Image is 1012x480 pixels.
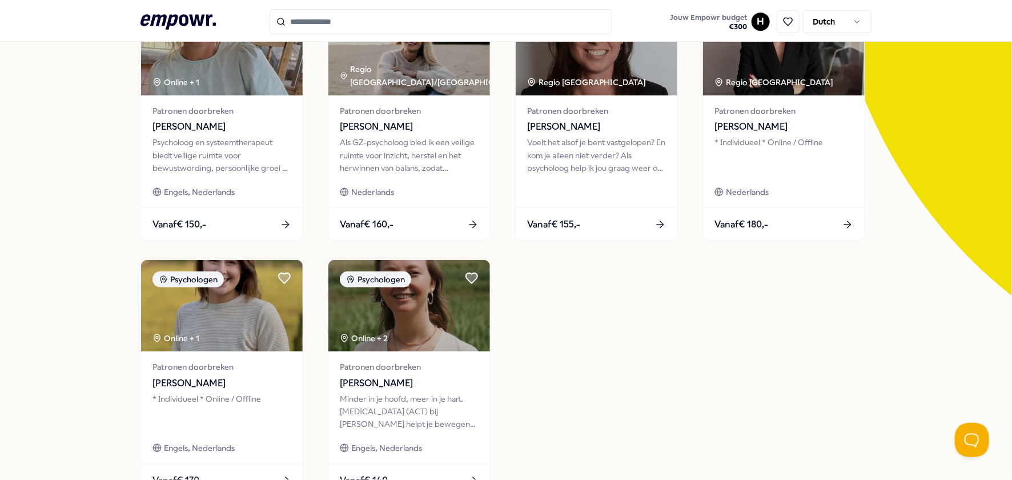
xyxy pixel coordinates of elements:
span: Patronen doorbreken [340,105,479,117]
span: Patronen doorbreken [714,105,853,117]
div: Psycholoog en systeemtherapeut biedt veilige ruimte voor bewustwording, persoonlijke groei en men... [152,136,291,174]
span: Vanaf € 180,- [714,217,768,232]
img: package image [328,4,490,95]
img: package image [328,260,490,351]
span: [PERSON_NAME] [340,119,479,134]
span: Jouw Empowr budget [670,13,747,22]
span: [PERSON_NAME] [152,376,291,391]
div: Psychologen [152,271,224,287]
div: Online + 2 [340,332,388,345]
span: Engels, Nederlands [351,442,422,454]
div: Voelt het alsof je bent vastgelopen? En kom je alleen niet verder? Als psycholoog help ik jou gra... [527,136,666,174]
span: Engels, Nederlands [164,442,235,454]
div: * Individueel * Online / Offline [714,136,853,174]
span: Patronen doorbreken [527,105,666,117]
button: H [752,13,770,31]
a: package imagePsychologenRegio [GEOGRAPHIC_DATA]/[GEOGRAPHIC_DATA] Patronen doorbreken[PERSON_NAME... [328,3,491,241]
div: * Individueel * Online / Offline [152,393,291,431]
span: Vanaf € 160,- [340,217,393,232]
input: Search for products, categories or subcategories [270,9,612,34]
span: [PERSON_NAME] [527,119,666,134]
img: package image [703,4,865,95]
span: Patronen doorbreken [152,361,291,373]
div: Minder in je hoofd, meer in je hart. [MEDICAL_DATA] (ACT) bij [PERSON_NAME] helpt je bewegen naar... [340,393,479,431]
div: Regio [GEOGRAPHIC_DATA] [527,76,648,89]
span: [PERSON_NAME] [714,119,853,134]
span: [PERSON_NAME] [152,119,291,134]
div: Psychologen [340,271,411,287]
span: Vanaf € 150,- [152,217,206,232]
span: [PERSON_NAME] [340,376,479,391]
span: Patronen doorbreken [152,105,291,117]
span: Vanaf € 155,- [527,217,580,232]
a: package imagePsychologenRegio [GEOGRAPHIC_DATA] Patronen doorbreken[PERSON_NAME]Voelt het alsof j... [515,3,678,241]
img: package image [516,4,677,95]
div: Online + 1 [152,332,199,345]
span: Nederlands [726,186,769,198]
a: package imagePsychologenRegio [GEOGRAPHIC_DATA] Patronen doorbreken[PERSON_NAME]* Individueel * O... [702,3,865,241]
iframe: Help Scout Beacon - Open [955,423,989,457]
img: package image [141,4,303,95]
span: € 300 [670,22,747,31]
span: Nederlands [351,186,394,198]
div: Als GZ-psycholoog bied ik een veilige ruimte voor inzicht, herstel en het herwinnen van balans, z... [340,136,479,174]
div: Online + 1 [152,76,199,89]
a: package imagePsychologenOnline + 1Patronen doorbreken[PERSON_NAME]Psycholoog en systeemtherapeut ... [140,3,303,241]
div: Regio [GEOGRAPHIC_DATA] [714,76,835,89]
button: Jouw Empowr budget€300 [668,11,749,34]
img: package image [141,260,303,351]
a: Jouw Empowr budget€300 [665,10,752,34]
div: Regio [GEOGRAPHIC_DATA]/[GEOGRAPHIC_DATA] [340,63,524,89]
span: Engels, Nederlands [164,186,235,198]
span: Patronen doorbreken [340,361,479,373]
